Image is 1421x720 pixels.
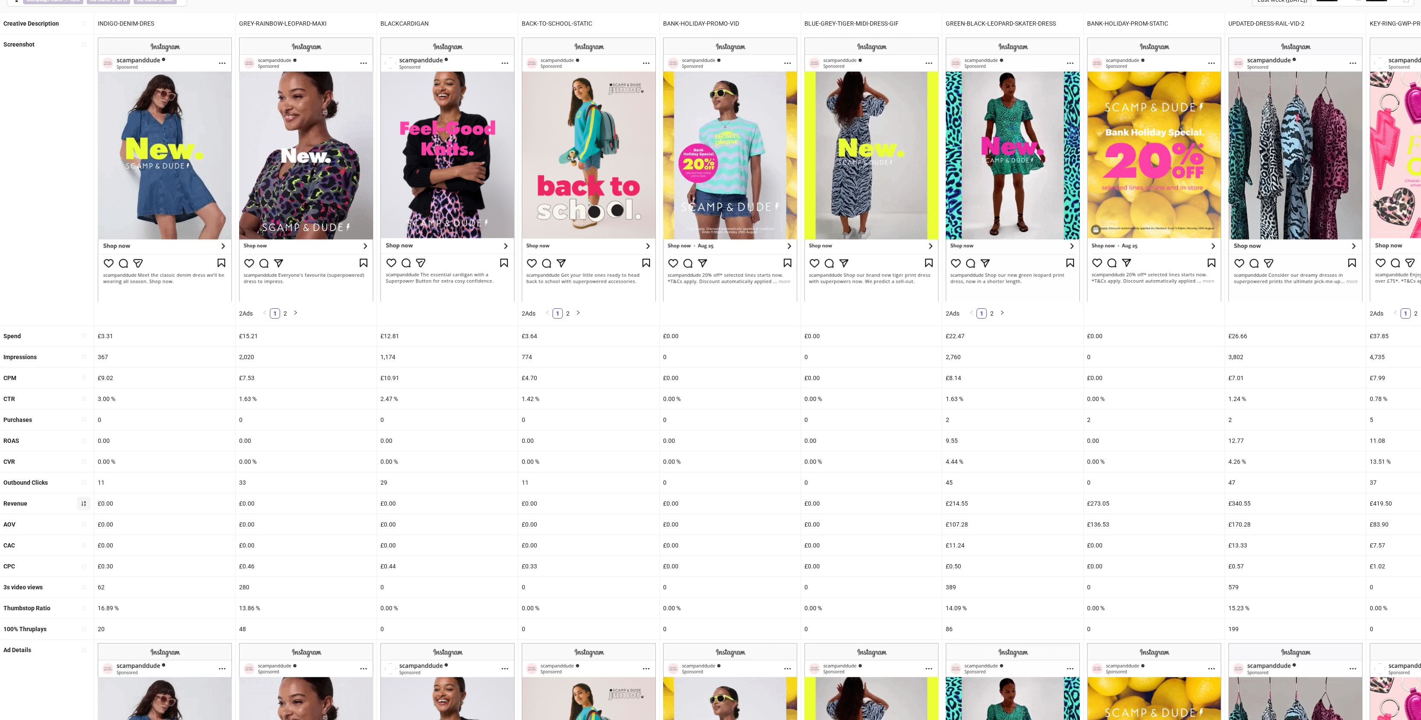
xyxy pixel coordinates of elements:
[1087,38,1221,301] img: Screenshot 120232808824060005
[94,577,235,597] div: 62
[3,605,50,612] b: Thumbstop Ratio
[94,326,235,346] div: £3.31
[3,437,19,444] b: ROAS
[236,389,377,409] div: 1.63 %
[977,308,987,319] li: 1
[81,416,87,422] span: sort-ascending
[94,514,235,535] div: £0.00
[239,38,373,301] img: Screenshot 120231653578490005
[1084,410,1225,430] div: 2
[1084,619,1225,639] div: 0
[518,326,659,346] div: £3.64
[380,38,515,301] img: Screenshot 120233643261980005
[377,556,518,577] div: £0.44
[1084,598,1225,618] div: 0.00 %
[542,308,553,319] li: Previous Page
[563,308,573,319] li: 2
[801,598,942,618] div: 0.00 %
[1225,577,1366,597] div: 579
[942,451,1083,472] div: 4.44 %
[81,459,87,465] span: sort-ascending
[942,535,1083,556] div: £11.24
[1401,309,1410,318] a: 1
[660,13,801,34] div: BANK-HOLIDAY-PROMO-VID
[3,542,15,549] b: CAC
[262,310,267,315] span: left
[270,308,280,319] li: 1
[81,395,87,401] span: sort-ascending
[1225,326,1366,346] div: £26.66
[1411,308,1421,319] li: 2
[236,347,377,367] div: 2,020
[1225,598,1366,618] div: 15.23 %
[518,472,659,493] div: 11
[1228,38,1363,301] img: Screenshot 120233274130520005
[1084,493,1225,514] div: £273.05
[660,493,801,514] div: £0.00
[660,430,801,451] div: 0.00
[518,598,659,618] div: 0.00 %
[94,472,235,493] div: 11
[1225,619,1366,639] div: 199
[1084,451,1225,472] div: 0.00 %
[804,38,939,301] img: Screenshot 120232179281900005
[660,389,801,409] div: 0.00 %
[801,389,942,409] div: 0.00 %
[801,514,942,535] div: £0.00
[553,308,563,319] li: 1
[94,619,235,639] div: 20
[377,598,518,618] div: 0.00 %
[1401,308,1411,319] li: 1
[1225,472,1366,493] div: 47
[94,430,235,451] div: 0.00
[377,535,518,556] div: £0.00
[942,368,1083,388] div: £8.14
[942,389,1083,409] div: 1.63 %
[81,542,87,548] span: sort-ascending
[663,38,797,301] img: Screenshot 120232808824070005
[1084,389,1225,409] div: 0.00 %
[942,326,1083,346] div: £22.47
[518,535,659,556] div: £0.00
[290,308,301,319] li: Next Page
[377,577,518,597] div: 0
[3,20,59,27] b: Creative Description
[81,626,87,632] span: sort-ascending
[1084,577,1225,597] div: 0
[236,13,377,34] div: GREY-RAINBOW-LEOPARD-MAXI
[1084,368,1225,388] div: £0.00
[236,535,377,556] div: £0.00
[236,493,377,514] div: £0.00
[518,577,659,597] div: 0
[3,479,48,486] b: Outbound Clicks
[1225,514,1366,535] div: £170.28
[270,309,280,318] a: 1
[660,598,801,618] div: 0.00 %
[573,308,583,319] li: Next Page
[518,368,659,388] div: £4.70
[236,598,377,618] div: 13.86 %
[801,410,942,430] div: 0
[81,333,87,339] span: sort-ascending
[1225,13,1366,34] div: UPDATED-DRESS-RAIL-VID-2
[1084,535,1225,556] div: £0.00
[1084,430,1225,451] div: 0.00
[660,326,801,346] div: £0.00
[236,430,377,451] div: 0.00
[377,389,518,409] div: 2.47 %
[942,493,1083,514] div: £214.55
[942,472,1083,493] div: 45
[942,556,1083,577] div: £0.50
[94,556,235,577] div: £0.30
[81,584,87,590] span: sort-ascending
[377,410,518,430] div: 0
[3,626,47,632] b: 100% Thruplays
[3,395,15,402] b: CTR
[1370,310,1383,317] span: 2 Ads
[94,389,235,409] div: 3.00 %
[94,410,235,430] div: 0
[260,308,270,319] button: left
[81,480,87,486] span: sort-ascending
[377,368,518,388] div: £10.91
[801,493,942,514] div: £0.00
